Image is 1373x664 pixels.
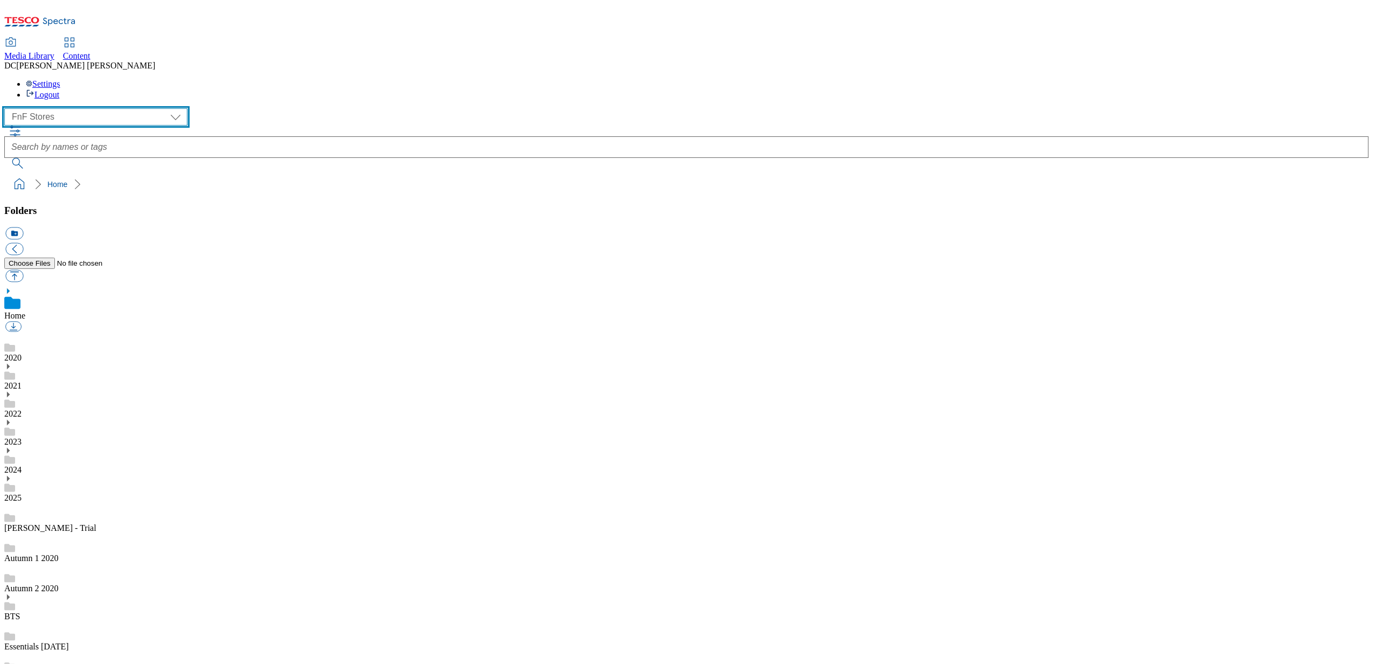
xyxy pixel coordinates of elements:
a: 2024 [4,465,22,474]
a: Media Library [4,38,54,61]
a: 2021 [4,381,22,390]
input: Search by names or tags [4,136,1369,158]
a: 2020 [4,353,22,362]
a: Autumn 2 2020 [4,584,58,593]
a: Home [47,180,67,189]
a: BTS [4,612,20,621]
h3: Folders [4,205,1369,217]
a: 2025 [4,493,22,502]
a: Content [63,38,90,61]
span: [PERSON_NAME] [PERSON_NAME] [16,61,155,70]
a: Home [4,311,25,320]
a: home [11,176,28,193]
a: Essentials [DATE] [4,642,69,651]
a: Logout [26,90,59,99]
a: 2022 [4,409,22,418]
span: DC [4,61,16,70]
a: Autumn 1 2020 [4,554,58,563]
a: [PERSON_NAME] - Trial [4,523,96,532]
a: Settings [26,79,60,88]
span: Media Library [4,51,54,60]
span: Content [63,51,90,60]
a: 2023 [4,437,22,446]
nav: breadcrumb [4,174,1369,195]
